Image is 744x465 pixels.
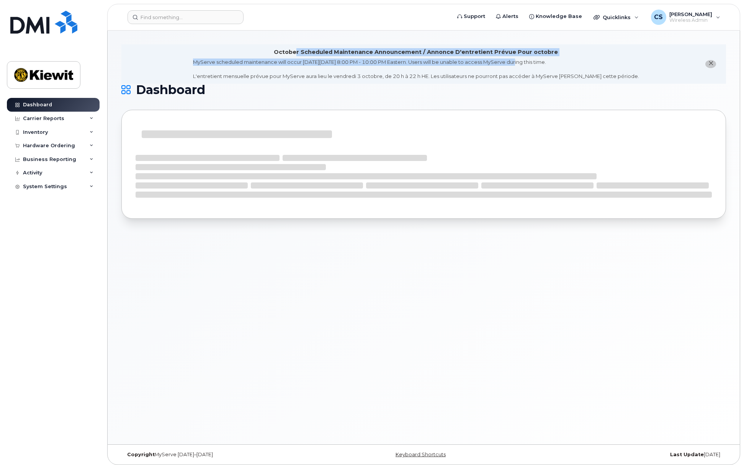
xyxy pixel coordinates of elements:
[193,59,639,80] div: MyServe scheduled maintenance will occur [DATE][DATE] 8:00 PM - 10:00 PM Eastern. Users will be u...
[525,452,726,458] div: [DATE]
[136,84,205,96] span: Dashboard
[274,48,558,56] div: October Scheduled Maintenance Announcement / Annonce D'entretient Prévue Pour octobre
[121,452,323,458] div: MyServe [DATE]–[DATE]
[670,452,704,457] strong: Last Update
[127,452,155,457] strong: Copyright
[396,452,446,457] a: Keyboard Shortcuts
[705,60,716,68] button: close notification
[711,432,738,459] iframe: Messenger Launcher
